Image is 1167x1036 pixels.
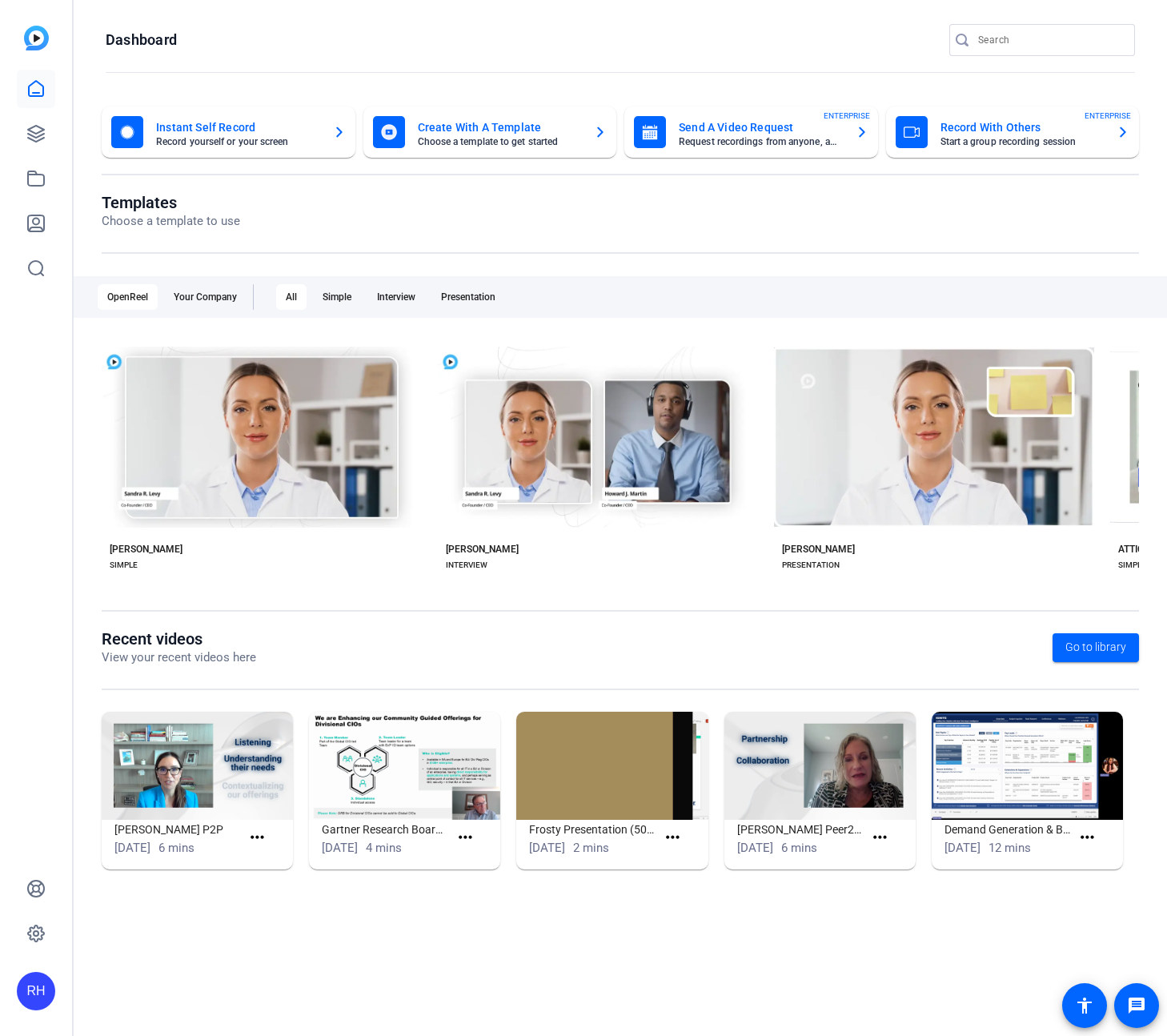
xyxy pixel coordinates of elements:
[158,841,194,855] span: 6 mins
[940,137,1105,147] mat-card-subtitle: Start a group recording session
[164,284,247,310] div: Your Company
[24,26,49,50] img: blue-gradient.svg
[110,559,138,572] div: SIMPLE
[940,118,1105,137] mat-card-title: Record With Others
[363,106,617,158] button: Create With A TemplateChoose a template to get started
[870,828,890,848] mat-icon: more_horiz
[102,106,355,158] button: Instant Self RecordRecord yourself or your screen
[782,559,840,572] div: PRESENTATION
[724,712,916,820] img: Tracy Orr Peer2Peer
[431,284,505,310] div: Presentation
[932,712,1123,820] img: Demand Generation & Building Pipeline Video
[418,118,582,137] mat-card-title: Create With A Template
[944,841,981,855] span: [DATE]
[367,284,425,310] div: Interview
[1077,828,1097,848] mat-icon: more_horiz
[114,820,241,839] h1: [PERSON_NAME] P2P
[247,828,267,848] mat-icon: more_horiz
[102,629,256,649] h1: Recent videos
[110,543,182,556] div: [PERSON_NAME]
[114,841,150,855] span: [DATE]
[781,841,817,855] span: 6 mins
[529,841,565,855] span: [DATE]
[1053,633,1139,662] a: Go to library
[663,828,683,848] mat-icon: more_horiz
[737,841,773,855] span: [DATE]
[1118,543,1156,556] div: ATTICUS
[17,972,55,1010] div: RH
[978,30,1122,50] input: Search
[824,110,870,122] span: ENTERPRISE
[156,137,320,147] mat-card-subtitle: Record yourself or your screen
[102,712,293,820] img: Christie Dziubek P2P
[989,841,1031,855] span: 12 mins
[102,193,240,212] h1: Templates
[102,649,256,667] p: View your recent videos here
[455,828,475,848] mat-icon: more_horiz
[1085,110,1131,122] span: ENTERPRISE
[102,212,240,231] p: Choose a template to use
[573,841,609,855] span: 2 mins
[944,820,1071,839] h1: Demand Generation & Building Pipeline Video
[1075,996,1094,1015] mat-icon: accessibility
[529,820,656,839] h1: Frosty Presentation (50466)
[313,284,361,310] div: Simple
[366,841,402,855] span: 4 mins
[886,106,1140,158] button: Record With OthersStart a group recording sessionENTERPRISE
[322,841,358,855] span: [DATE]
[156,118,320,137] mat-card-title: Instant Self Record
[1065,639,1126,656] span: Go to library
[782,543,855,556] div: [PERSON_NAME]
[679,118,843,137] mat-card-title: Send A Video Request
[98,284,158,310] div: OpenReel
[1127,996,1146,1015] mat-icon: message
[276,284,307,310] div: All
[309,712,500,820] img: Gartner Research Board: DCIO Product Update
[418,137,582,147] mat-card-subtitle: Choose a template to get started
[446,559,487,572] div: INTERVIEW
[446,543,519,556] div: [PERSON_NAME]
[679,137,843,147] mat-card-subtitle: Request recordings from anyone, anywhere
[516,712,708,820] img: Frosty Presentation (50466)
[624,106,878,158] button: Send A Video RequestRequest recordings from anyone, anywhereENTERPRISE
[322,820,448,839] h1: Gartner Research Board: DCIO Product Update
[1118,559,1146,572] div: SIMPLE
[106,30,177,50] h1: Dashboard
[737,820,864,839] h1: [PERSON_NAME] Peer2Peer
